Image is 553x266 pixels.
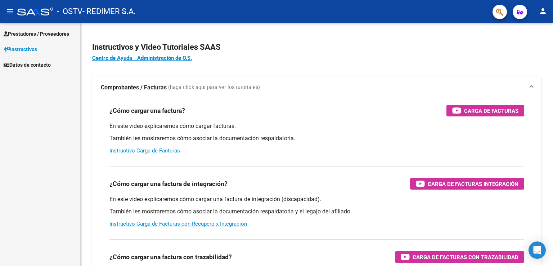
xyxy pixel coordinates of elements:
[428,179,518,189] span: Carga de Facturas Integración
[413,253,518,262] span: Carga de Facturas con Trazabilidad
[57,4,82,19] span: - OSTV
[109,106,185,116] h3: ¿Cómo cargar una factura?
[101,84,167,92] strong: Comprobantes / Facturas
[6,7,14,15] mat-icon: menu
[109,208,524,216] p: También les mostraremos cómo asociar la documentación respaldatoria y el legajo del afiliado.
[109,179,228,189] h3: ¿Cómo cargar una factura de integración?
[92,55,192,61] a: Centro de Ayuda - Administración de O.S.
[109,221,247,227] a: Instructivo Carga de Facturas con Recupero x Integración
[82,4,136,19] span: - REDIMER S.A.
[109,134,524,142] p: También les mostraremos cómo asociar la documentación respaldatoria.
[109,195,524,203] p: En este video explicaremos cómo cargar una factura de integración (discapacidad).
[464,106,518,115] span: Carga de Facturas
[92,76,541,99] mat-expansion-panel-header: Comprobantes / Facturas (haga click aquí para ver los tutoriales)
[92,40,541,54] h2: Instructivos y Video Tutoriales SAAS
[4,61,51,69] span: Datos de contacto
[109,147,180,154] a: Instructivo Carga de Facturas
[395,251,524,263] button: Carga de Facturas con Trazabilidad
[539,7,547,15] mat-icon: person
[410,178,524,190] button: Carga de Facturas Integración
[109,122,524,130] p: En este video explicaremos cómo cargar facturas.
[529,241,546,259] div: Open Intercom Messenger
[446,105,524,116] button: Carga de Facturas
[109,252,232,262] h3: ¿Cómo cargar una factura con trazabilidad?
[4,30,69,38] span: Prestadores / Proveedores
[168,84,260,92] span: (haga click aquí para ver los tutoriales)
[4,45,37,53] span: Instructivos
